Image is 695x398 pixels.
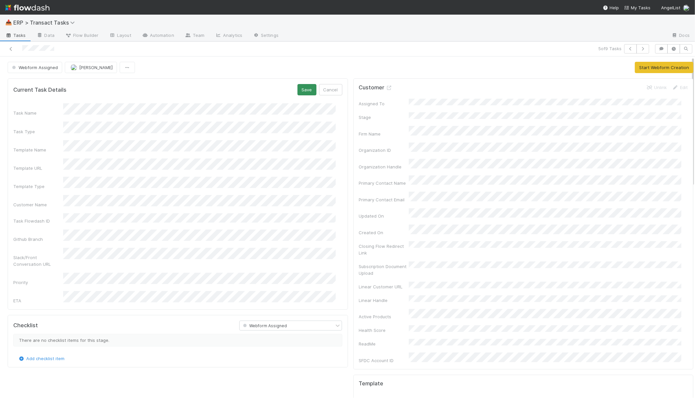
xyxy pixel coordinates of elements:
[13,334,342,347] div: There are no checklist items for this stage.
[359,380,384,387] h5: Template
[359,313,409,320] div: Active Products
[666,31,695,41] a: Docs
[603,4,619,11] div: Help
[104,31,137,41] a: Layout
[319,84,342,95] button: Cancel
[646,85,667,90] a: Unlink
[60,31,104,41] a: Flow Builder
[359,196,409,203] div: Primary Contact Email
[13,218,63,224] div: Task Flowdash ID
[13,128,63,135] div: Task Type
[248,31,284,41] a: Settings
[359,213,409,219] div: Updated On
[13,201,63,208] div: Customer Name
[65,62,117,73] button: [PERSON_NAME]
[79,65,113,70] span: [PERSON_NAME]
[13,87,66,93] h5: Current Task Details
[210,31,248,41] a: Analytics
[359,229,409,236] div: Created On
[13,279,63,286] div: Priority
[13,147,63,153] div: Template Name
[624,5,650,10] span: My Tasks
[13,322,38,329] h5: Checklist
[242,323,287,328] span: Webform Assigned
[624,4,650,11] a: My Tasks
[13,110,63,116] div: Task Name
[11,65,58,70] span: Webform Assigned
[70,64,77,71] img: avatar_ec9c1780-91d7-48bb-898e-5f40cebd5ff8.png
[661,5,680,10] span: AngelList
[18,356,64,361] a: Add checklist item
[598,45,622,52] span: 5 of 9 Tasks
[13,19,78,26] span: ERP > Transact Tasks
[8,62,62,73] button: Webform Assigned
[297,84,316,95] button: Save
[359,263,409,276] div: Subscription Document Upload
[359,114,409,121] div: Stage
[359,147,409,153] div: Organization ID
[359,283,409,290] div: Linear Customer URL
[359,327,409,334] div: Health Score
[359,297,409,304] div: Linear Handle
[13,165,63,171] div: Template URL
[5,2,50,13] img: logo-inverted-e16ddd16eac7371096b0.svg
[359,357,409,364] div: SFDC Account ID
[31,31,60,41] a: Data
[359,341,409,347] div: ReadMe
[13,254,63,267] div: Slack/Front Conversation URL
[683,5,690,11] img: avatar_ec9c1780-91d7-48bb-898e-5f40cebd5ff8.png
[359,100,409,107] div: Assigned To
[65,32,98,39] span: Flow Builder
[5,32,26,39] span: Tasks
[13,297,63,304] div: ETA
[359,163,409,170] div: Organization Handle
[359,243,409,256] div: Closing Flow Redirect Link
[635,62,693,73] button: Start Webform Creation
[359,84,393,91] h5: Customer
[672,85,688,90] a: Edit
[359,180,409,186] div: Primary Contact Name
[13,183,63,190] div: Template Type
[5,20,12,25] span: 📥
[137,31,179,41] a: Automation
[179,31,210,41] a: Team
[359,131,409,137] div: Firm Name
[13,236,63,243] div: Github Branch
